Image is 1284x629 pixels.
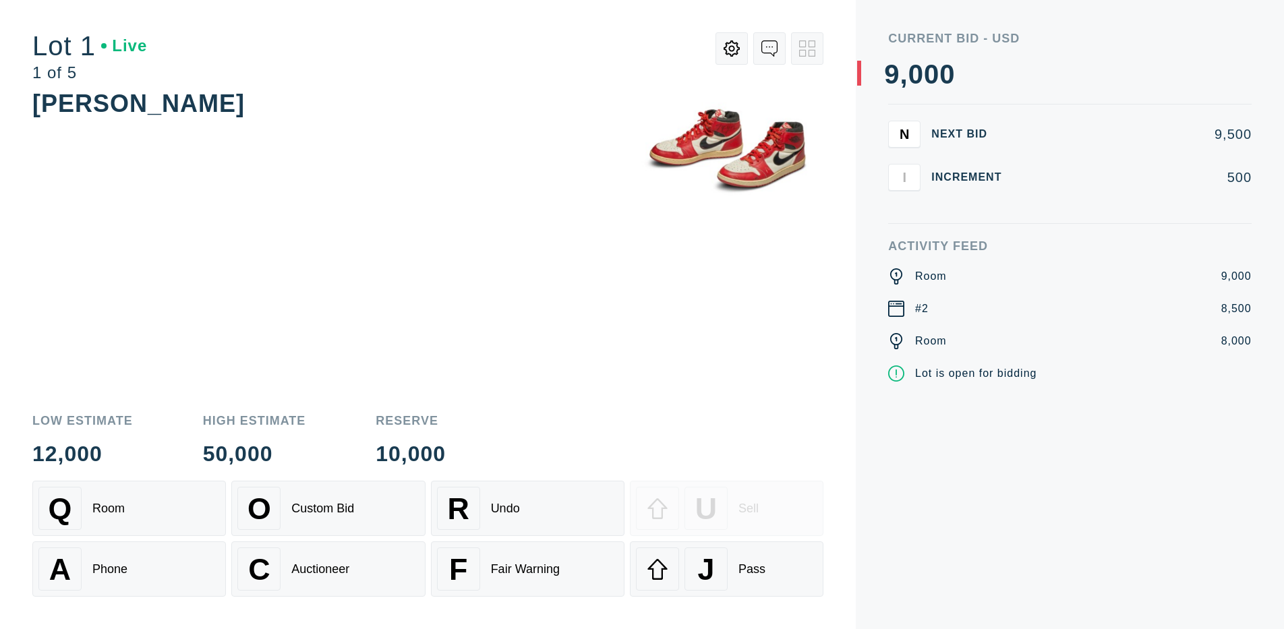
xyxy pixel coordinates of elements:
div: Undo [491,502,520,516]
div: Next Bid [931,129,1012,140]
div: 9,000 [1221,268,1252,284]
button: RUndo [431,481,624,536]
div: Pass [738,562,765,576]
button: QRoom [32,481,226,536]
div: High Estimate [203,415,306,427]
div: Room [915,333,947,349]
div: Custom Bid [291,502,354,516]
div: Lot is open for bidding [915,365,1037,382]
span: J [697,552,714,587]
div: Room [915,268,947,284]
div: Current Bid - USD [888,32,1252,44]
div: 8,000 [1221,333,1252,349]
span: C [248,552,270,587]
div: 8,500 [1221,301,1252,317]
div: 10,000 [376,443,446,465]
div: 9,500 [1023,127,1252,141]
button: OCustom Bid [231,481,425,536]
div: Increment [931,172,1012,183]
span: N [900,126,909,142]
span: O [247,491,271,526]
div: , [900,61,908,330]
div: 50,000 [203,443,306,465]
button: FFair Warning [431,541,624,597]
button: I [888,164,921,191]
div: [PERSON_NAME] [32,90,245,117]
span: F [449,552,467,587]
div: Phone [92,562,127,576]
button: USell [630,481,823,536]
div: 0 [908,61,924,88]
div: Live [101,38,147,54]
div: 0 [939,61,955,88]
div: Activity Feed [888,240,1252,252]
span: Q [49,491,72,526]
span: A [49,552,71,587]
div: #2 [915,301,929,317]
div: 500 [1023,171,1252,184]
div: 0 [924,61,939,88]
div: Fair Warning [491,562,560,576]
div: Lot 1 [32,32,147,59]
span: U [695,491,717,526]
button: APhone [32,541,226,597]
span: R [447,491,469,526]
div: Reserve [376,415,446,427]
div: Low Estimate [32,415,133,427]
div: Sell [738,502,759,516]
span: I [903,169,907,185]
div: 1 of 5 [32,65,147,81]
button: JPass [630,541,823,597]
button: N [888,121,921,148]
div: 9 [884,61,900,88]
div: 12,000 [32,443,133,465]
div: Room [92,502,125,516]
button: CAuctioneer [231,541,425,597]
div: Auctioneer [291,562,349,576]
